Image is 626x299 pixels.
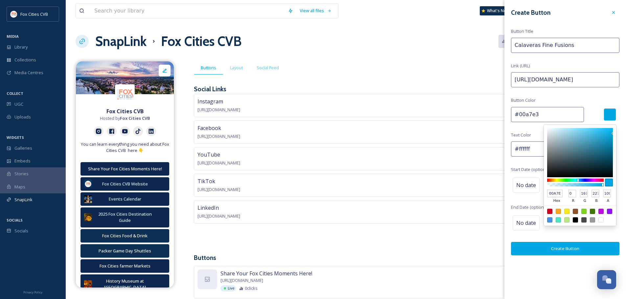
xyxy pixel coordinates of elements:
[23,288,42,296] a: Privacy Policy
[511,38,619,53] input: My Link
[511,28,533,34] span: Button Title
[14,145,32,151] span: Galleries
[257,65,279,71] span: Social Feed
[597,270,616,289] button: Open Chat
[556,209,561,214] div: #F5A623
[100,115,150,121] span: Hosted by
[14,70,43,76] span: Media Centres
[81,274,169,294] button: History Museum at [GEOGRAPHIC_DATA]
[95,32,147,51] a: SnapLink
[556,217,561,223] div: #50E3C2
[84,233,166,239] div: Fox Cities Food & Drink
[598,217,604,223] div: #FFFFFF
[568,197,578,205] label: r
[14,197,33,203] span: SnapLink
[220,285,236,291] div: Live
[95,196,154,202] div: Events Calendar
[7,34,19,39] span: MEDIA
[76,61,174,94] img: 9efc46f6-ad0f-4235-a405-391a5d3cf169.jpg
[296,4,335,17] a: View all files
[516,219,536,227] span: No date
[194,253,616,263] h3: Buttons
[245,285,258,291] span: 0 clicks
[95,181,154,187] div: Fox Cities CVB Website
[511,132,531,138] span: Text Color
[84,180,92,188] img: 928758f9-dc3b-4217-a6bf-affa2d3d8f5b.jpg
[7,218,23,223] span: SOCIALS
[14,114,31,120] span: Uploads
[511,63,530,69] span: Link (URL)
[197,124,221,132] span: Facebook
[91,4,285,18] input: Search your library
[498,35,530,48] button: Analytics
[197,204,219,211] span: LinkedIn
[197,213,240,219] span: [URL][DOMAIN_NAME]
[95,211,154,224] div: 2025 Fox Cities Destination Guide
[14,101,23,107] span: UGC
[197,160,240,166] span: [URL][DOMAIN_NAME]
[220,277,263,284] span: [URL][DOMAIN_NAME]
[547,197,567,205] label: hex
[20,11,48,17] span: Fox Cities CVB
[511,242,619,255] button: Create Button
[84,195,92,203] img: 5df5ae5c-f824-4d6a-a567-b89265f2993e.jpg
[607,209,612,214] div: #9013FE
[498,35,534,48] a: Analytics
[511,8,550,17] h3: Create Button
[84,248,166,254] div: Packer Game Day Shuttles
[511,204,548,210] span: End Date (optional)
[120,115,150,121] strong: Fox Cities CVB
[547,217,552,223] div: #4A90E2
[11,11,17,17] img: images.png
[591,197,601,205] label: b
[511,97,536,103] span: Button Color
[564,209,569,214] div: #F8E71C
[79,141,171,154] span: You can learn everything you need about Fox Cities CVB here 👇
[603,197,613,205] label: a
[84,263,166,269] div: Fox Cities farmer Markets
[197,98,223,105] span: Instagram
[14,171,29,177] span: Stories
[547,209,552,214] div: #D0021B
[81,192,169,206] button: Events Calendar
[511,166,550,173] span: Start Date (optional)
[511,72,619,87] input: https://www.snapsea.io
[7,91,23,96] span: COLLECT
[14,228,28,234] span: Socials
[14,158,31,164] span: Embeds
[220,269,312,277] span: Share Your Fox Cities Moments Here!
[81,177,169,191] button: Fox Cities CVB Website
[161,32,242,51] h1: Fox Cities CVB
[201,65,216,71] span: Buttons
[564,217,569,223] div: #B8E986
[81,244,169,258] button: Packer Game Day Shuttles
[197,178,215,185] span: TikTok
[590,209,595,214] div: #417505
[573,209,578,214] div: #8B572A
[95,278,154,290] div: History Museum at [GEOGRAPHIC_DATA]
[7,135,24,140] span: WIDGETS
[580,197,590,205] label: g
[84,166,166,172] div: Share Your Fox Cities Moments Here!
[598,209,604,214] div: #BD10E0
[230,65,243,71] span: Layout
[106,108,144,115] strong: Fox Cities CVB
[197,107,240,113] span: [URL][DOMAIN_NAME]
[81,162,169,176] button: Share Your Fox Cities Moments Here!
[581,217,587,223] div: #4A4A4A
[81,207,169,227] button: 2025 Fox Cities Destination Guide
[516,181,536,189] span: No date
[14,184,25,190] span: Maps
[14,44,28,50] span: Library
[480,6,513,15] div: What's New
[23,290,42,294] span: Privacy Policy
[81,259,169,273] button: Fox Cities farmer Markets
[197,151,220,158] span: YouTube
[84,280,92,288] img: dd38a74a-7bb4-4b8e-a444-c6b0d487e8da.jpg
[14,57,36,63] span: Collections
[84,213,92,221] img: 42c9d2eb-15c4-4335-9510-29895eff3e8b.jpg
[590,217,595,223] div: #9B9B9B
[197,186,240,192] span: [URL][DOMAIN_NAME]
